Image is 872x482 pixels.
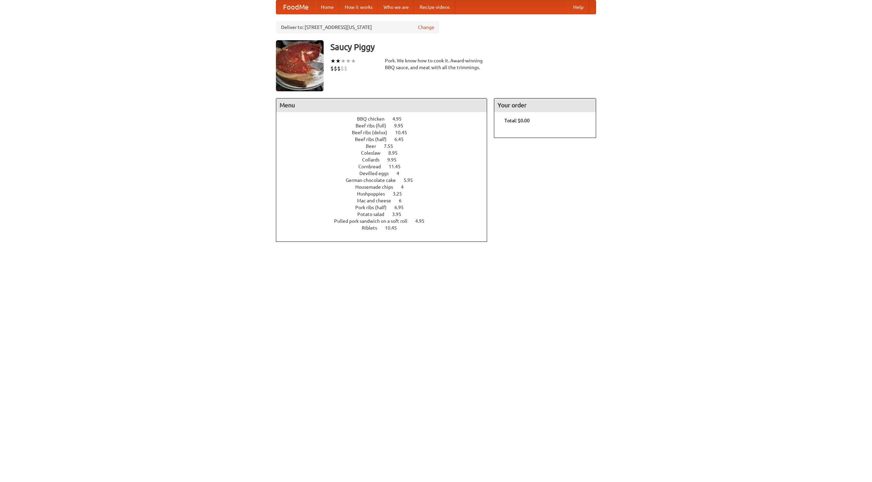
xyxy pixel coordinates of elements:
span: 5.95 [404,177,420,183]
span: Coleslaw [361,150,387,156]
span: 4.95 [415,218,431,224]
li: $ [337,65,341,72]
li: $ [334,65,337,72]
a: Mac and cheese 6 [357,198,414,203]
a: Coleslaw 8.95 [361,150,410,156]
span: Riblets [362,225,384,231]
span: 8.95 [388,150,404,156]
a: How it works [339,0,378,14]
span: Beef ribs (delux) [352,130,394,135]
span: German chocolate cake [346,177,403,183]
div: Pork. We know how to cook it. Award-winning BBQ sauce, and meat with all the trimmings. [385,57,487,71]
a: Pulled pork sandwich on a soft roll 4.95 [334,218,437,224]
div: Deliver to: [STREET_ADDRESS][US_STATE] [276,21,439,33]
span: 9.95 [394,123,410,128]
span: Pork ribs (half) [355,205,393,210]
h3: Saucy Piggy [330,40,596,54]
a: Cornbread 11.45 [358,164,413,169]
a: German chocolate cake 5.95 [346,177,425,183]
a: BBQ chicken 4.95 [357,116,414,122]
li: $ [344,65,347,72]
a: Recipe videos [414,0,455,14]
span: 10.45 [395,130,414,135]
span: Hushpuppies [357,191,392,197]
span: 4.95 [392,116,408,122]
li: $ [341,65,344,72]
span: 6.95 [394,205,410,210]
span: BBQ chicken [357,116,391,122]
span: Collards [362,157,386,162]
span: 9.95 [387,157,403,162]
span: 3.95 [392,212,408,217]
span: 6.45 [394,137,410,142]
li: $ [330,65,334,72]
a: Who we are [378,0,414,14]
span: 10.45 [385,225,404,231]
span: Pulled pork sandwich on a soft roll [334,218,414,224]
li: ★ [336,57,341,65]
li: ★ [351,57,356,65]
li: ★ [341,57,346,65]
a: FoodMe [276,0,315,14]
a: Riblets 10.45 [362,225,409,231]
span: 3.25 [393,191,409,197]
li: ★ [330,57,336,65]
span: 7.55 [384,143,400,149]
a: Hushpuppies 3.25 [357,191,415,197]
span: Beef ribs (half) [355,137,393,142]
a: Beef ribs (half) 6.45 [355,137,416,142]
span: Mac and cheese [357,198,398,203]
h4: Menu [276,98,487,112]
a: Potato salad 3.95 [357,212,414,217]
span: Cornbread [358,164,388,169]
a: Devilled eggs 4 [359,171,412,176]
img: angular.jpg [276,40,324,91]
li: ★ [346,57,351,65]
a: Beef ribs (full) 9.95 [356,123,416,128]
span: 4 [396,171,406,176]
a: Change [418,24,434,31]
a: Pork ribs (half) 6.95 [355,205,416,210]
a: Beef ribs (delux) 10.45 [352,130,420,135]
h4: Your order [494,98,596,112]
span: Devilled eggs [359,171,395,176]
span: Beef ribs (full) [356,123,393,128]
a: Home [315,0,339,14]
a: Collards 9.95 [362,157,409,162]
b: Total: $0.00 [504,118,530,123]
span: Beer [366,143,383,149]
span: Housemade chips [355,184,400,190]
span: Potato salad [357,212,391,217]
span: 4 [401,184,410,190]
a: Help [568,0,589,14]
span: 11.45 [389,164,407,169]
a: Beer 7.55 [366,143,406,149]
span: 6 [399,198,408,203]
a: Housemade chips 4 [355,184,416,190]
